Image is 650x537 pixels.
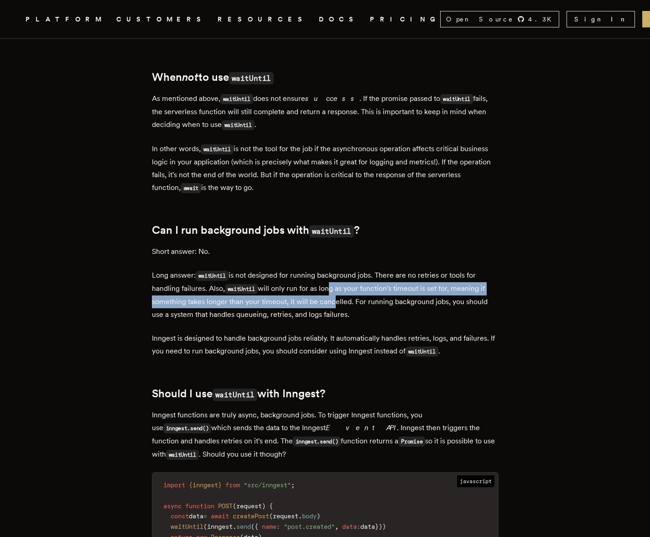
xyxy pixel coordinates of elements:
span: "post.created" [284,523,335,530]
span: inngest [192,481,218,489]
span: Open Source [446,15,514,24]
span: function [185,502,214,510]
h2: Should I use with Inngest? [152,387,499,401]
a: DOCS [319,14,359,25]
span: ( [269,512,273,520]
span: createPost [233,512,269,520]
code: waitUntil [220,94,253,104]
span: POST [218,502,233,510]
span: . [233,523,236,530]
span: request [273,512,298,520]
em: success [305,94,359,103]
code: inngest.send() [293,437,341,447]
span: : [276,523,280,530]
code: inngest.send() [163,423,212,433]
code: await [181,183,202,193]
span: "src/inngest" [244,481,291,489]
span: } [375,523,379,530]
span: : [357,523,360,530]
span: ( [203,523,207,530]
h2: Can I run background jobs with ? [152,224,499,238]
span: ) [379,523,382,530]
code: waitUntil [406,347,438,357]
h2: When to use [152,71,499,85]
span: { [269,502,273,510]
code: waitUntil [201,144,234,154]
span: data [360,523,375,530]
p: Inngest functions are truly async, background jobs. To trigger Inngest functions, you use which s... [152,409,499,461]
span: data [342,523,357,530]
a: PRICING [370,14,440,25]
span: javascript [457,475,494,487]
span: waitUntil [171,523,203,530]
span: send [236,523,251,530]
span: body [302,512,317,520]
span: request [236,502,262,510]
em: not [182,70,198,84]
span: import [163,481,185,489]
span: , [335,523,338,530]
p: Short answer: No. [152,245,499,258]
code: waitUntil [309,225,354,237]
code: waitUntil [213,389,257,401]
span: from [225,481,240,489]
a: CUSTOMERS [116,14,207,25]
span: ; [291,481,295,489]
code: waitUntil [166,450,199,460]
span: const [171,512,189,520]
span: { [189,481,192,489]
span: ) [382,523,386,530]
code: Promise [398,437,425,447]
span: 4.3 K [528,15,557,24]
button: RESOURCES [218,14,308,25]
code: waitUntil [225,284,258,294]
code: waitUntil [229,72,274,84]
span: { [255,523,258,530]
span: async [163,502,182,510]
span: = [203,512,207,520]
code: waitUntil [196,271,229,281]
span: ( [233,502,236,510]
p: In other words, is not the tool for the job if the asynchronous operation affects critical busine... [152,142,499,195]
em: Event API [326,423,397,432]
span: ) [262,502,265,510]
p: Long answer: is not designed for running background jobs. There are no retries or tools for handl... [152,269,499,321]
span: . [298,512,302,520]
span: ( [251,523,255,530]
span: await [211,512,229,520]
p: As mentioned above, does not ensure . If the promise passed to fails, the serverless function wil... [152,92,499,132]
code: waitUntil [440,94,473,104]
p: Inngest is designed to handle background jobs reliably. It automatically handles retries, logs, a... [152,332,499,358]
button: PLATFORM [26,14,105,25]
a: Sign In [567,11,635,27]
span: ) [317,512,320,520]
span: inngest [207,523,233,530]
span: name [262,523,276,530]
span: data [189,512,203,520]
span: } [218,481,222,489]
code: waitUntil [222,120,255,130]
